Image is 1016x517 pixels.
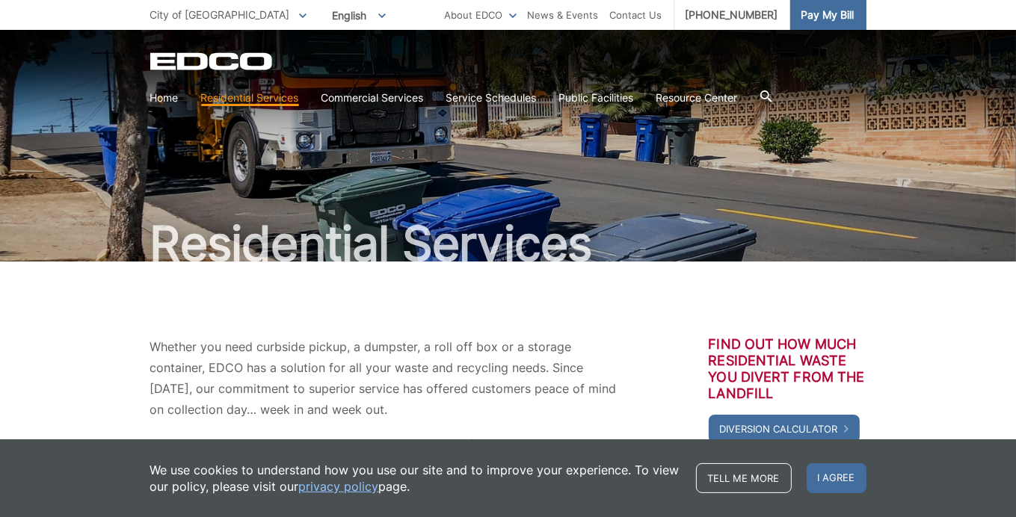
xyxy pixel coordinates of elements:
span: I agree [807,463,866,493]
a: Resource Center [656,90,738,106]
span: City of [GEOGRAPHIC_DATA] [150,8,290,21]
p: EDCO operates clean, well maintained equipment, and offers innovative waste collection and recycl... [150,433,618,517]
a: privacy policy [299,478,379,495]
a: Commercial Services [321,90,424,106]
a: Tell me more [696,463,792,493]
a: About EDCO [445,7,517,23]
p: We use cookies to understand how you use our site and to improve your experience. To view our pol... [150,462,681,495]
h1: Residential Services [150,220,866,267]
a: EDCD logo. Return to the homepage. [150,52,274,70]
span: English [321,3,397,28]
h3: Find out how much residential waste you divert from the landfill [709,336,866,402]
a: Service Schedules [446,90,537,106]
span: Pay My Bill [801,7,855,23]
p: Whether you need curbside pickup, a dumpster, a roll off box or a storage container, EDCO has a s... [150,336,618,420]
a: News & Events [528,7,599,23]
a: Home [150,90,179,106]
a: Public Facilities [559,90,634,106]
a: Contact Us [610,7,662,23]
a: Diversion Calculator [709,415,860,443]
a: Residential Services [201,90,299,106]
